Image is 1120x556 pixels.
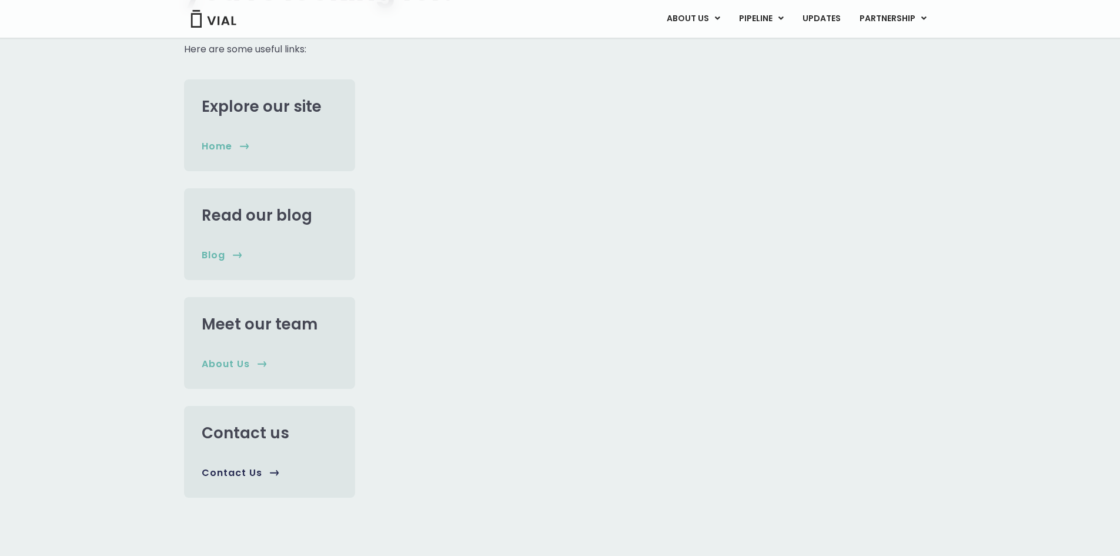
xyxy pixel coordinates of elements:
[184,42,306,56] span: Here are some useful links:
[202,140,232,153] span: home
[202,422,289,444] a: Contact us
[202,467,262,480] span: Contact Us
[202,358,250,371] span: About us
[202,358,267,371] a: About us
[850,9,936,29] a: PARTNERSHIPMenu Toggle
[202,467,279,480] a: Contact Us
[202,249,242,262] a: Blog
[730,9,793,29] a: PIPELINEMenu Toggle
[190,10,237,28] img: Vial Logo
[202,314,317,335] a: Meet our team
[202,140,249,153] a: home
[657,9,729,29] a: ABOUT USMenu Toggle
[793,9,850,29] a: UPDATES
[202,249,225,262] span: Blog
[202,96,322,117] a: Explore our site
[202,205,312,226] a: Read our blog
